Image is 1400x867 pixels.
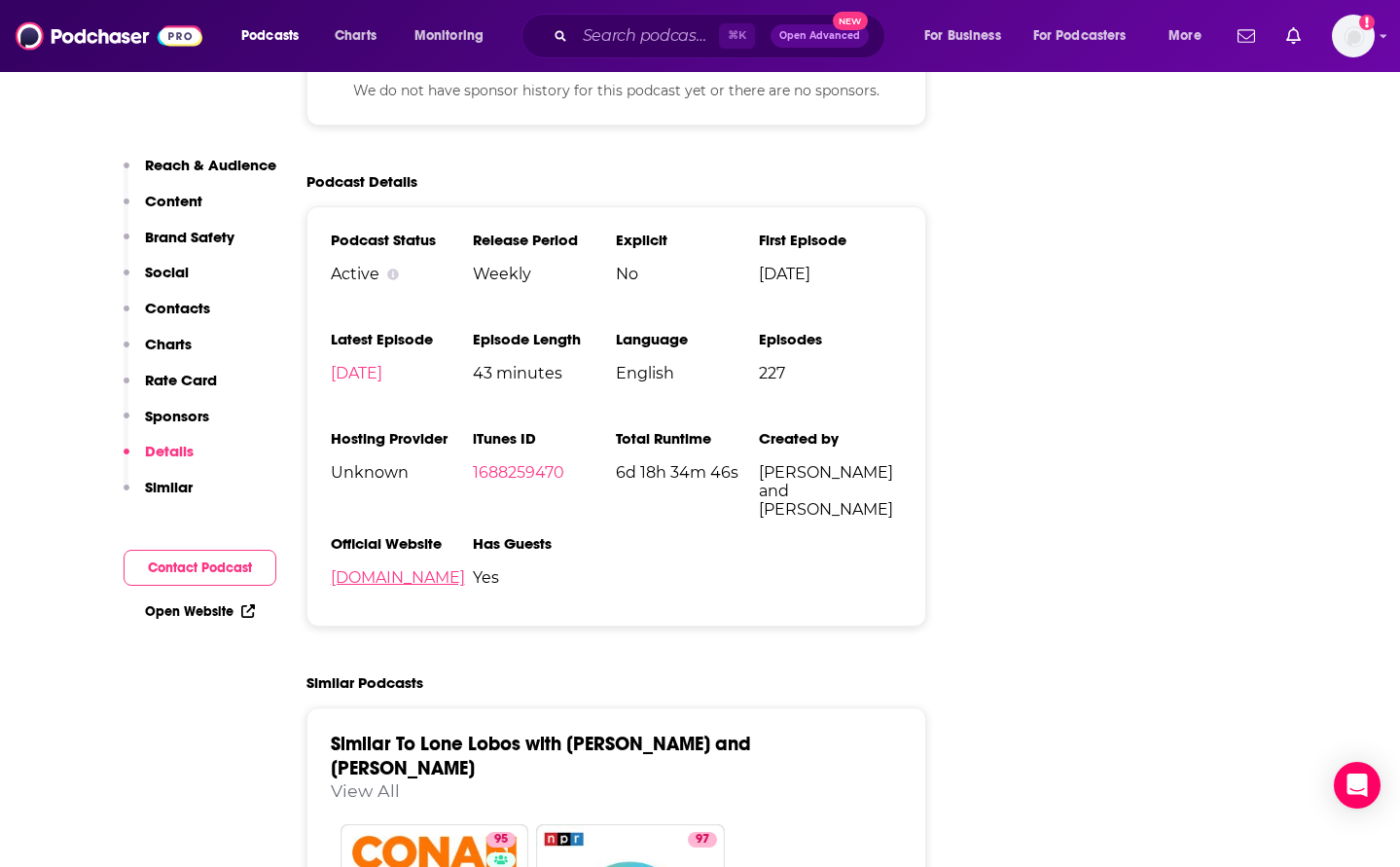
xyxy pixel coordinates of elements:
[759,265,902,283] span: [DATE]
[335,22,377,50] span: Charts
[145,299,210,317] p: Contacts
[1155,20,1226,52] button: open menu
[145,228,234,246] p: Brand Safety
[924,22,1001,50] span: For Business
[331,780,400,801] a: View All
[241,22,299,50] span: Podcasts
[306,673,423,692] h2: Similar Podcasts
[124,407,209,443] button: Sponsors
[473,568,616,587] span: Yes
[696,830,709,849] span: 97
[124,228,234,264] button: Brand Safety
[124,192,202,228] button: Content
[145,263,189,281] p: Social
[124,335,192,371] button: Charts
[414,22,484,50] span: Monitoring
[145,335,192,353] p: Charts
[1230,19,1263,53] a: Show notifications dropdown
[473,330,616,348] h3: Episode Length
[124,442,194,478] button: Details
[688,832,717,848] a: 97
[124,263,189,299] button: Social
[1332,15,1375,57] span: Logged in as rowan.sullivan
[124,299,210,335] button: Contacts
[331,534,474,553] h3: Official Website
[331,568,465,587] a: [DOMAIN_NAME]
[719,23,755,49] span: ⌘ K
[145,603,255,620] a: Open Website
[331,265,474,283] div: Active
[322,20,388,52] a: Charts
[331,364,382,382] a: [DATE]
[124,478,193,514] button: Similar
[145,371,217,389] p: Rate Card
[771,24,869,48] button: Open AdvancedNew
[331,429,474,448] h3: Hosting Provider
[494,830,508,849] span: 95
[473,463,564,482] a: 1688259470
[124,550,276,586] button: Contact Podcast
[145,192,202,210] p: Content
[1033,22,1127,50] span: For Podcasters
[473,364,616,382] span: 43 minutes
[306,172,417,191] h2: Podcast Details
[473,534,616,553] h3: Has Guests
[616,330,759,348] h3: Language
[1334,762,1381,809] div: Open Intercom Messenger
[124,156,276,192] button: Reach & Audience
[759,231,902,249] h3: First Episode
[759,463,902,519] span: [PERSON_NAME] and [PERSON_NAME]
[616,364,759,382] span: English
[1278,19,1309,53] a: Show notifications dropdown
[228,20,324,52] button: open menu
[1021,20,1155,52] button: open menu
[759,330,902,348] h3: Episodes
[759,429,902,448] h3: Created by
[759,364,902,382] span: 227
[473,265,616,283] span: Weekly
[1332,15,1375,57] img: User Profile
[145,407,209,425] p: Sponsors
[779,31,860,41] span: Open Advanced
[473,231,616,249] h3: Release Period
[473,429,616,448] h3: iTunes ID
[16,18,202,54] img: Podchaser - Follow, Share and Rate Podcasts
[616,231,759,249] h3: Explicit
[331,231,474,249] h3: Podcast Status
[1359,15,1375,30] svg: Add a profile image
[331,80,903,101] p: We do not have sponsor history for this podcast yet or there are no sponsors.
[124,371,217,407] button: Rate Card
[331,463,474,482] span: Unknown
[911,20,1025,52] button: open menu
[616,463,759,482] span: 6d 18h 34m 46s
[575,20,719,52] input: Search podcasts, credits, & more...
[616,429,759,448] h3: Total Runtime
[486,832,516,848] a: 95
[1332,15,1375,57] button: Show profile menu
[145,478,193,496] p: Similar
[401,20,509,52] button: open menu
[1168,22,1202,50] span: More
[145,156,276,174] p: Reach & Audience
[145,442,194,460] p: Details
[331,732,751,780] a: Similar To Lone Lobos with [PERSON_NAME] and [PERSON_NAME]
[331,330,474,348] h3: Latest Episode
[540,14,904,58] div: Search podcasts, credits, & more...
[616,265,759,283] span: No
[833,12,868,30] span: New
